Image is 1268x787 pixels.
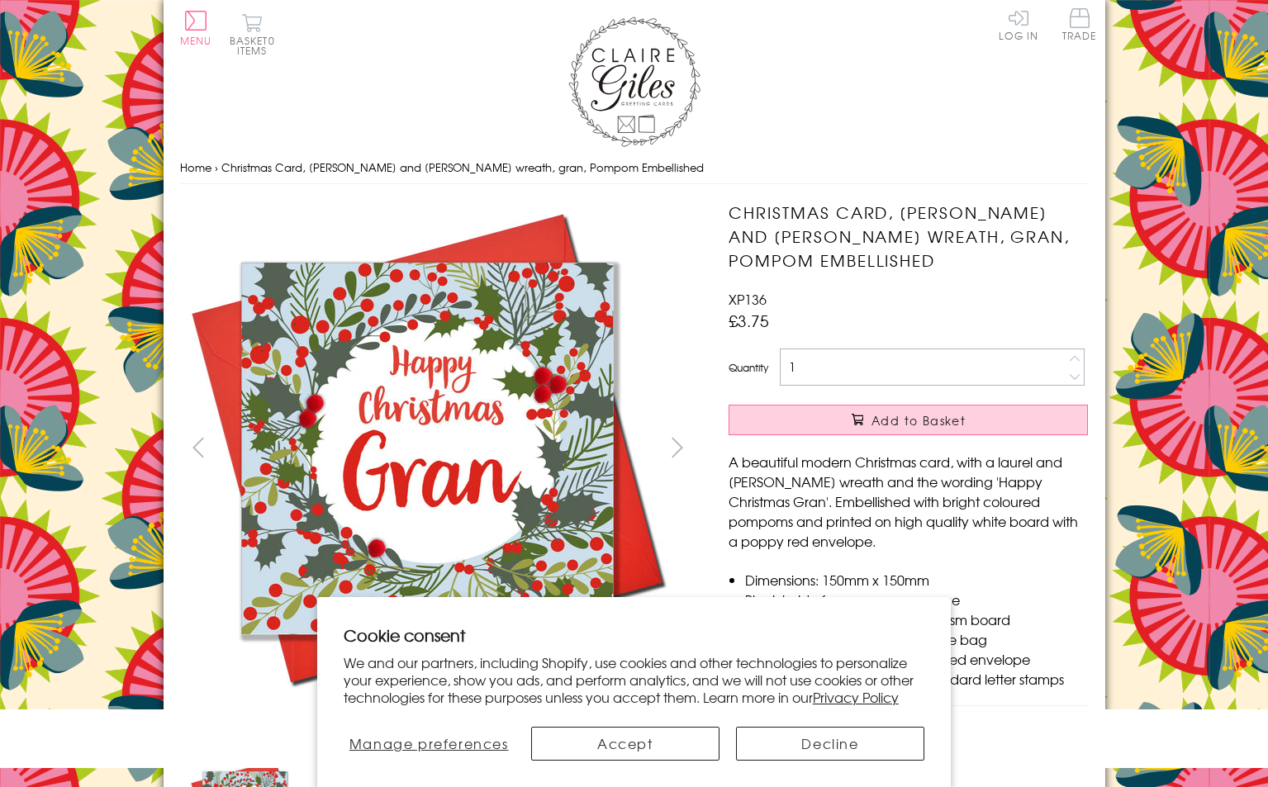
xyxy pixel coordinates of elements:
img: Christmas Card, Holly and berry wreath, gran, Pompom Embellished [179,201,675,696]
button: Manage preferences [344,727,515,761]
span: XP136 [729,289,767,309]
span: Add to Basket [871,412,966,429]
h2: Cookie consent [344,623,925,647]
button: Decline [736,727,924,761]
img: Claire Giles Greetings Cards [568,17,700,147]
a: Log In [999,8,1038,40]
span: Christmas Card, [PERSON_NAME] and [PERSON_NAME] wreath, gran, Pompom Embellished [221,159,704,175]
p: We and our partners, including Shopify, use cookies and other technologies to personalize your ex... [344,654,925,705]
button: Accept [531,727,719,761]
a: Trade [1062,8,1097,44]
label: Quantity [729,360,768,375]
span: › [215,159,218,175]
span: 0 items [237,33,275,58]
li: Dimensions: 150mm x 150mm [745,570,1088,590]
button: prev [180,429,217,466]
p: A beautiful modern Christmas card, with a laurel and [PERSON_NAME] wreath and the wording 'Happy ... [729,452,1088,551]
a: Privacy Policy [813,687,899,707]
li: Blank inside for your own message [745,590,1088,609]
button: Menu [180,11,212,45]
span: Manage preferences [349,733,509,753]
button: Basket0 items [230,13,275,55]
span: Menu [180,33,212,48]
nav: breadcrumbs [180,151,1089,185]
h1: Christmas Card, [PERSON_NAME] and [PERSON_NAME] wreath, gran, Pompom Embellished [729,201,1088,272]
button: Add to Basket [729,405,1088,435]
button: next [658,429,696,466]
a: Home [180,159,211,175]
span: £3.75 [729,309,769,332]
img: Christmas Card, Holly and berry wreath, gran, Pompom Embellished [696,201,1191,696]
span: Trade [1062,8,1097,40]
